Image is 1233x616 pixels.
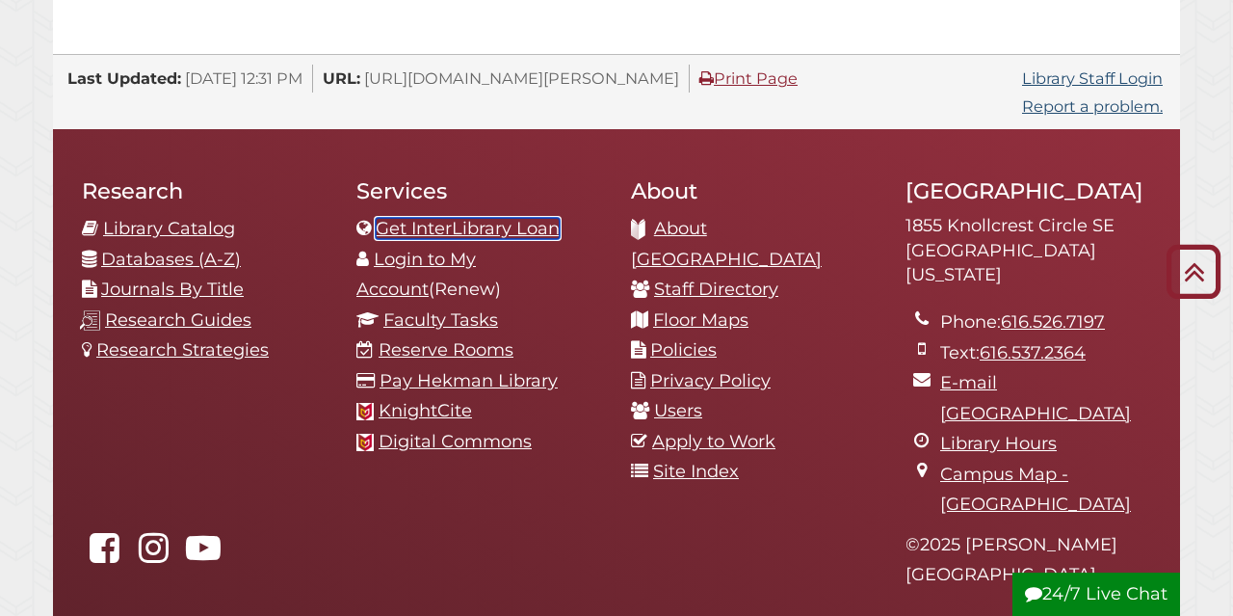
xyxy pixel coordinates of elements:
[80,310,100,331] img: research-guides-icon-white_37x37.png
[940,372,1131,424] a: E-mail [GEOGRAPHIC_DATA]
[379,431,532,452] a: Digital Commons
[356,177,602,204] h2: Services
[1159,255,1228,287] a: Back to Top
[905,214,1151,288] address: 1855 Knollcrest Circle SE [GEOGRAPHIC_DATA][US_STATE]
[654,400,702,421] a: Users
[940,338,1151,369] li: Text:
[181,544,225,565] a: Hekman Library on YouTube
[631,218,822,270] a: About [GEOGRAPHIC_DATA]
[1022,68,1163,88] a: Library Staff Login
[101,249,241,270] a: Databases (A-Z)
[631,177,877,204] h2: About
[131,544,175,565] a: hekmanlibrary on Instagram
[379,339,513,361] a: Reserve Rooms
[96,339,269,361] a: Research Strategies
[940,464,1131,516] a: Campus Map - [GEOGRAPHIC_DATA]
[905,530,1151,591] p: © 2025 [PERSON_NAME][GEOGRAPHIC_DATA]
[1001,311,1105,333] a: 616.526.7197
[356,403,374,420] img: Calvin favicon logo
[105,309,251,331] a: Research Guides
[653,309,748,331] a: Floor Maps
[980,342,1086,363] a: 616.537.2364
[699,68,798,88] a: Print Page
[103,218,235,239] a: Library Catalog
[364,68,679,88] span: [URL][DOMAIN_NAME][PERSON_NAME]
[323,68,360,88] span: URL:
[650,370,771,391] a: Privacy Policy
[905,177,1151,204] h2: [GEOGRAPHIC_DATA]
[940,433,1057,454] a: Library Hours
[1022,96,1163,116] a: Report a problem.
[101,279,244,300] a: Journals By Title
[356,434,374,451] img: Calvin favicon logo
[356,245,602,306] li: (Renew)
[376,218,560,239] a: Get InterLibrary Loan
[82,177,328,204] h2: Research
[380,370,558,391] a: Pay Hekman Library
[699,70,714,86] i: Print Page
[654,279,778,300] a: Staff Directory
[82,544,126,565] a: Hekman Library on Facebook
[185,68,302,88] span: [DATE] 12:31 PM
[652,431,775,452] a: Apply to Work
[379,400,472,421] a: KnightCite
[650,339,717,361] a: Policies
[356,249,476,301] a: Login to My Account
[940,308,1151,338] li: Phone:
[653,461,739,482] a: Site Index
[383,309,498,331] a: Faculty Tasks
[67,68,181,88] span: Last Updated:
